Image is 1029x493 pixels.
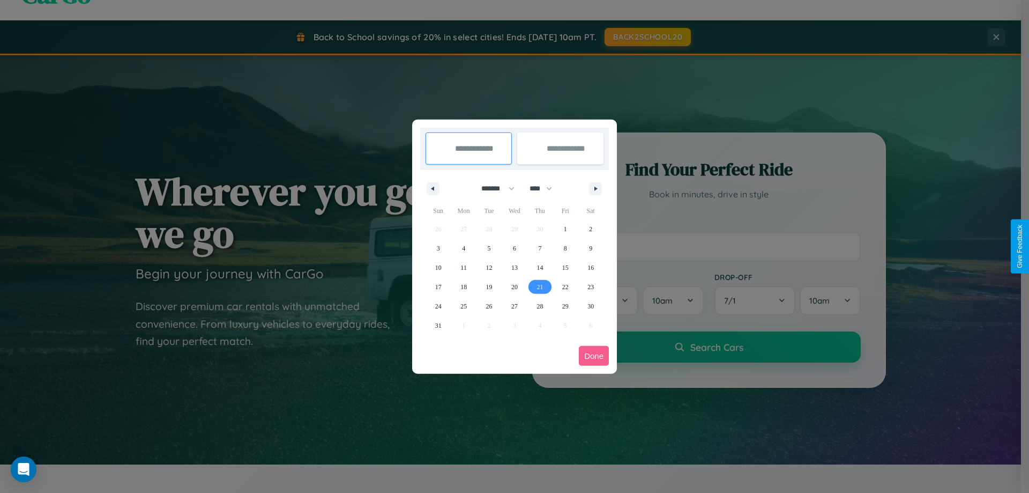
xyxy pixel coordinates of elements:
[437,239,440,258] span: 3
[553,202,578,219] span: Fri
[11,457,36,482] div: Open Intercom Messenger
[451,239,476,258] button: 4
[426,239,451,258] button: 3
[536,277,543,297] span: 21
[435,258,442,277] span: 10
[460,277,467,297] span: 18
[502,277,527,297] button: 20
[502,297,527,316] button: 27
[553,277,578,297] button: 22
[589,219,592,239] span: 2
[462,239,465,258] span: 4
[502,239,527,258] button: 6
[553,258,578,277] button: 15
[426,316,451,335] button: 31
[562,277,569,297] span: 22
[451,297,476,316] button: 25
[578,219,603,239] button: 2
[578,202,603,219] span: Sat
[587,277,594,297] span: 23
[527,258,553,277] button: 14
[451,202,476,219] span: Mon
[564,239,567,258] span: 8
[578,297,603,316] button: 30
[426,258,451,277] button: 10
[488,239,491,258] span: 5
[502,202,527,219] span: Wed
[486,258,493,277] span: 12
[451,258,476,277] button: 11
[553,239,578,258] button: 8
[435,277,442,297] span: 17
[435,297,442,316] span: 24
[426,202,451,219] span: Sun
[536,258,543,277] span: 14
[553,219,578,239] button: 1
[527,297,553,316] button: 28
[486,297,493,316] span: 26
[476,202,502,219] span: Tue
[527,239,553,258] button: 7
[451,277,476,297] button: 18
[587,297,594,316] span: 30
[578,239,603,258] button: 9
[460,258,467,277] span: 11
[486,277,493,297] span: 19
[476,239,502,258] button: 5
[502,258,527,277] button: 13
[553,297,578,316] button: 29
[426,277,451,297] button: 17
[538,239,541,258] span: 7
[589,239,592,258] span: 9
[578,258,603,277] button: 16
[460,297,467,316] span: 25
[562,258,569,277] span: 15
[511,277,518,297] span: 20
[579,346,609,366] button: Done
[527,202,553,219] span: Thu
[527,277,553,297] button: 21
[536,297,543,316] span: 28
[435,316,442,335] span: 31
[1016,225,1024,268] div: Give Feedback
[476,277,502,297] button: 19
[476,258,502,277] button: 12
[578,277,603,297] button: 23
[513,239,516,258] span: 6
[476,297,502,316] button: 26
[426,297,451,316] button: 24
[511,258,518,277] span: 13
[587,258,594,277] span: 16
[564,219,567,239] span: 1
[511,297,518,316] span: 27
[562,297,569,316] span: 29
